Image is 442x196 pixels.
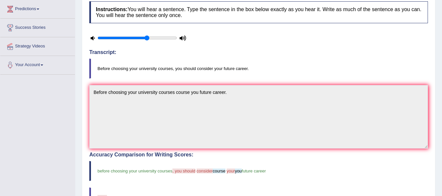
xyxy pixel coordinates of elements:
[97,169,172,173] span: before choosing your university courses
[89,49,428,55] h4: Transcript:
[0,37,75,54] a: Strategy Videos
[197,169,213,173] span: consider
[0,56,75,72] a: Your Account
[235,169,242,173] span: you
[227,169,235,173] span: your
[0,19,75,35] a: Success Stories
[89,1,428,23] h4: You will hear a sentence. Type the sentence in the box below exactly as you hear it. Write as muc...
[89,59,428,79] blockquote: Before choosing your university courses, you should consider your future career.
[172,169,195,173] span: , you should
[242,169,266,173] span: future career
[213,169,225,173] span: course
[96,7,128,12] b: Instructions:
[89,152,428,158] h4: Accuracy Comparison for Writing Scores:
